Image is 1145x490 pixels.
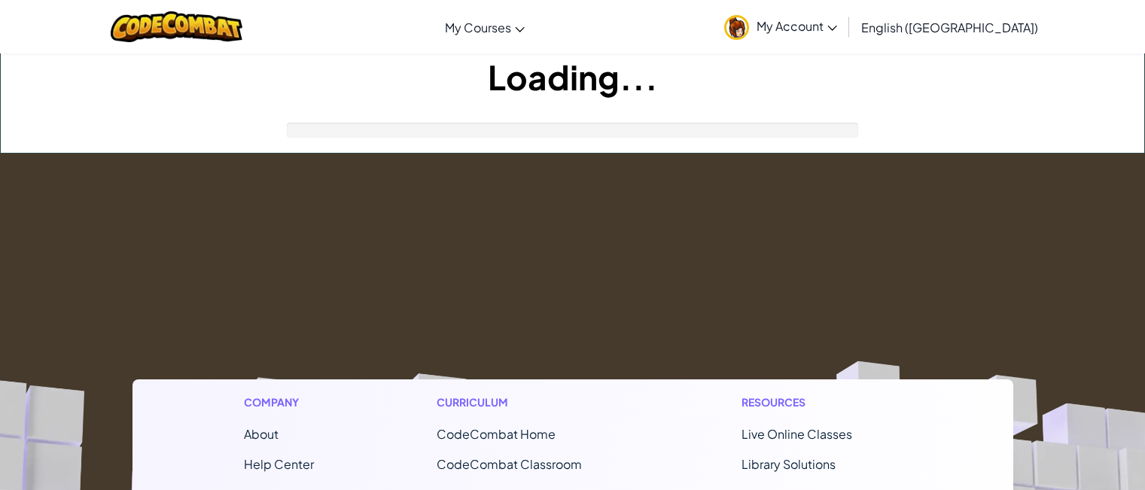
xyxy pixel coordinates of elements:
[742,426,852,442] a: Live Online Classes
[1,53,1144,100] h1: Loading...
[854,7,1046,47] a: English ([GEOGRAPHIC_DATA])
[437,394,619,410] h1: Curriculum
[437,426,556,442] span: CodeCombat Home
[244,456,314,472] a: Help Center
[244,394,314,410] h1: Company
[437,456,582,472] a: CodeCombat Classroom
[244,426,279,442] a: About
[437,7,532,47] a: My Courses
[445,20,511,35] span: My Courses
[742,456,836,472] a: Library Solutions
[742,394,902,410] h1: Resources
[111,11,242,42] img: CodeCombat logo
[717,3,845,50] a: My Account
[724,15,749,40] img: avatar
[757,18,837,34] span: My Account
[861,20,1038,35] span: English ([GEOGRAPHIC_DATA])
